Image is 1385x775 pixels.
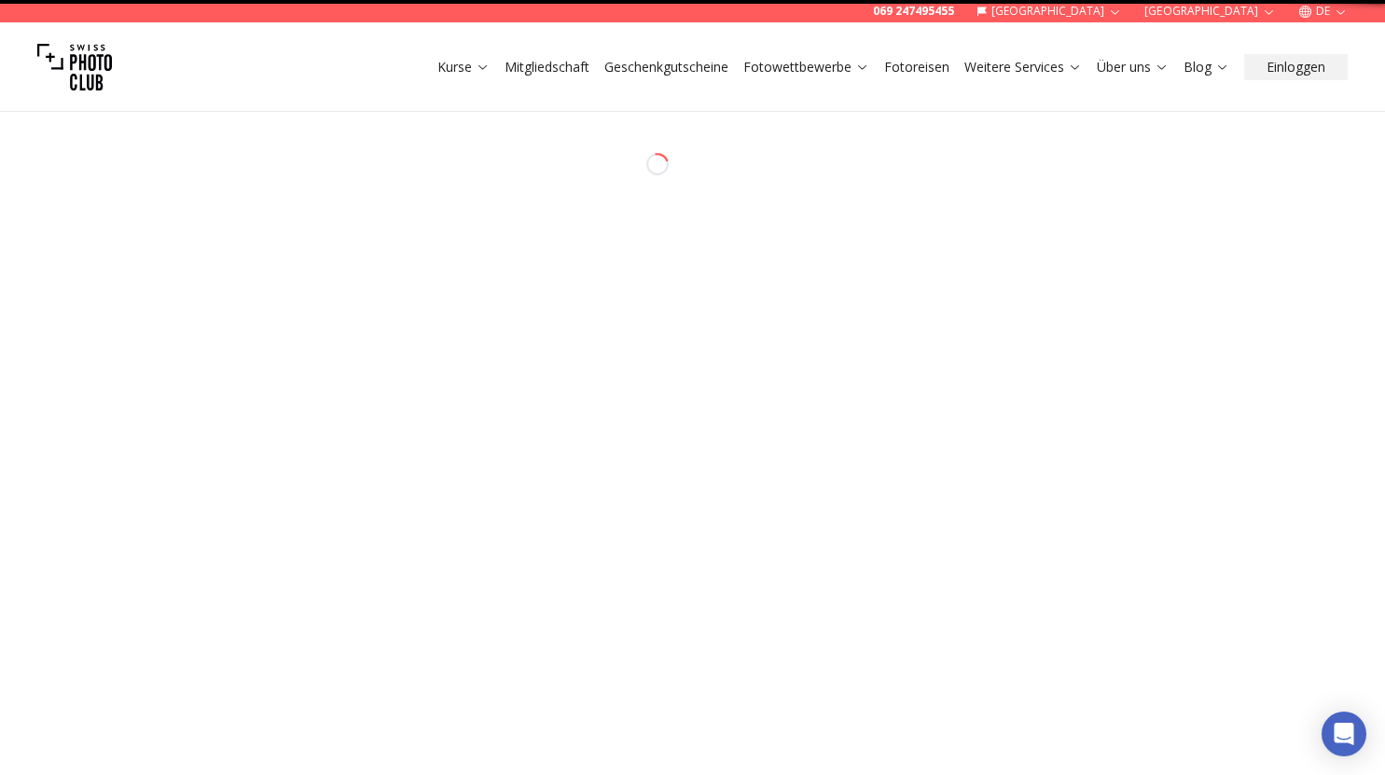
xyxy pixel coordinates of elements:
[437,58,490,76] a: Kurse
[1176,54,1237,80] button: Blog
[964,58,1082,76] a: Weitere Services
[497,54,597,80] button: Mitgliedschaft
[736,54,877,80] button: Fotowettbewerbe
[1089,54,1176,80] button: Über uns
[1097,58,1169,76] a: Über uns
[743,58,869,76] a: Fotowettbewerbe
[505,58,589,76] a: Mitgliedschaft
[597,54,736,80] button: Geschenkgutscheine
[430,54,497,80] button: Kurse
[1184,58,1229,76] a: Blog
[1244,54,1348,80] button: Einloggen
[877,54,957,80] button: Fotoreisen
[957,54,1089,80] button: Weitere Services
[604,58,728,76] a: Geschenkgutscheine
[37,30,112,104] img: Swiss photo club
[873,4,954,19] a: 069 247495455
[1322,712,1366,756] div: Open Intercom Messenger
[884,58,949,76] a: Fotoreisen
